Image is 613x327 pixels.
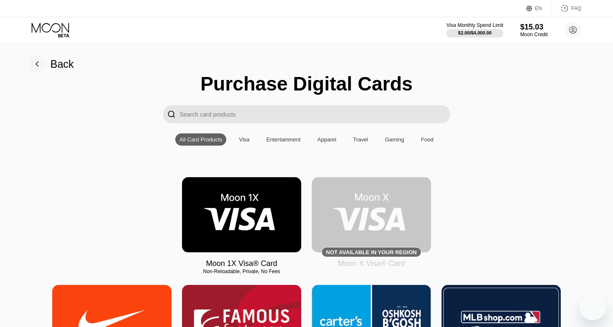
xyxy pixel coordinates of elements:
div: Non-Reloadable, Private, No Fees [182,269,301,274]
div: Not available in your region [326,249,417,255]
div:  [167,109,176,119]
div: Visa Monthly Spend Limit$2.00/$4,000.00 [446,22,503,37]
div: Food [421,136,434,143]
div: FAQ [571,5,581,11]
div: Visa [239,136,249,143]
div: Gaming [381,133,409,146]
div: EN [526,4,552,13]
div: Not available in your region [312,177,431,253]
div: Visa Monthly Spend Limit [446,22,503,28]
div: Food [417,133,438,146]
div: Entertainment [266,136,300,143]
div: Moon X Visa® Card [338,259,405,268]
div: Visa [235,133,254,146]
div: $15.03Moon Credit [520,23,548,37]
div: Back [51,58,74,70]
div: EN [535,5,542,11]
input: Search card products [180,105,450,123]
div: Entertainment [262,133,305,146]
div: $15.03 [520,23,548,32]
div: Gaming [385,136,404,143]
div: Apparel [317,136,336,143]
div: $2.00 / $4,000.00 [458,30,492,35]
iframe: Button to launch messaging window [579,293,606,320]
div: Purchase Digital Cards [201,72,413,95]
div: Moon Credit [520,32,548,37]
div: Apparel [313,133,340,146]
div: Travel [349,133,372,146]
div: FAQ [552,4,581,13]
div:  [163,105,180,123]
div: Back [29,56,74,72]
div: Travel [353,136,368,143]
div: All Card Products [179,136,222,143]
div: Moon 1X Visa® Card [206,259,277,268]
div: All Card Products [175,133,226,146]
